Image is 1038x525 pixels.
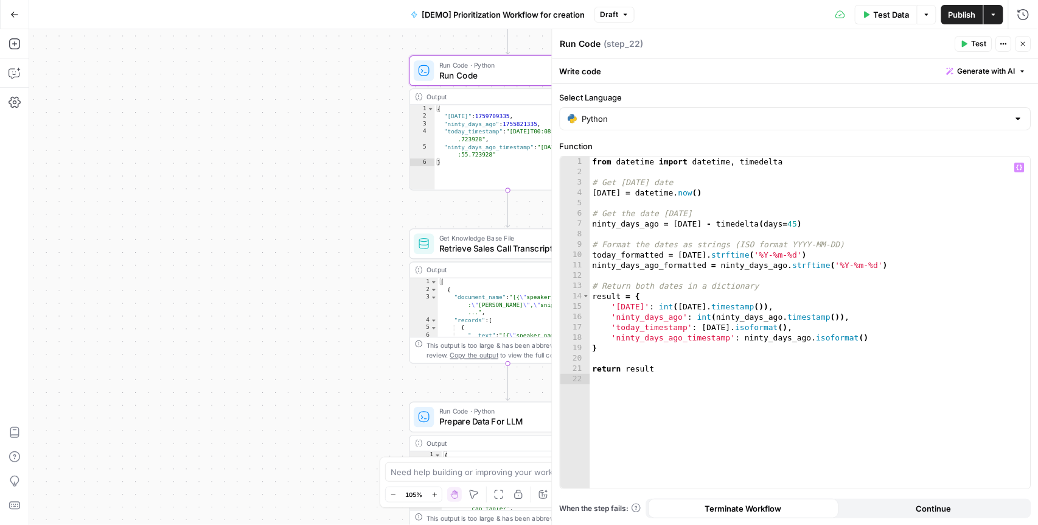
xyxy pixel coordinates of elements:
[403,5,592,24] button: [DEMO] Prioritization Workflow for creation
[972,38,987,49] span: Test
[916,502,951,515] span: Continue
[560,198,590,208] div: 5
[855,5,917,24] button: Test Data
[560,140,1031,152] label: Function
[410,143,435,158] div: 5
[560,291,590,301] div: 14
[430,294,437,301] span: Toggle code folding, row 3
[604,38,644,50] span: ( step_22 )
[439,415,571,428] span: Prepare Data For LLM
[430,278,437,286] span: Toggle code folding, rows 1 through 10
[410,451,442,459] div: 1
[410,105,435,113] div: 1
[560,239,590,250] div: 9
[560,38,601,50] textarea: Run Code
[430,324,437,332] span: Toggle code folding, rows 5 through 7
[439,242,572,255] span: Retrieve Sales Call Transcripts
[560,312,590,322] div: 16
[560,503,641,514] a: When the step fails:
[560,167,590,177] div: 2
[560,260,590,270] div: 11
[427,105,434,113] span: Toggle code folding, rows 1 through 6
[434,451,442,459] span: Toggle code folding, rows 1 through 110
[506,364,510,401] g: Edge from step_5 to step_4
[410,113,435,121] div: 2
[560,177,590,188] div: 3
[410,158,435,166] div: 6
[430,286,437,294] span: Toggle code folding, rows 2 through 9
[409,228,607,364] div: Get Knowledge Base FileRetrieve Sales Call TranscriptsStep 5Output[ { "document_name":"[{\"speake...
[439,406,571,417] span: Run Code · Python
[560,353,590,364] div: 20
[560,188,590,198] div: 4
[410,294,438,317] div: 3
[560,322,590,333] div: 17
[560,250,590,260] div: 10
[560,333,590,343] div: 18
[410,286,438,294] div: 2
[874,9,910,21] span: Test Data
[410,121,435,129] div: 3
[560,374,590,384] div: 22
[427,438,571,448] div: Output
[838,499,1029,518] button: Continue
[410,128,435,143] div: 4
[410,317,438,325] div: 4
[560,91,1031,104] label: Select Language
[410,278,438,286] div: 1
[705,502,782,515] span: Terminate Workflow
[560,208,590,219] div: 6
[560,219,590,229] div: 7
[560,343,590,353] div: 19
[560,157,590,167] div: 1
[427,265,571,275] div: Output
[949,9,976,21] span: Publish
[427,340,601,360] div: This output is too large & has been abbreviated for review. to view the full content.
[439,69,568,82] span: Run Code
[560,301,590,312] div: 15
[600,9,618,20] span: Draft
[450,351,498,359] span: Copy the output
[427,92,571,102] div: Output
[560,364,590,374] div: 21
[410,324,438,332] div: 5
[958,66,1015,77] span: Generate with AI
[583,291,590,301] span: Toggle code folding, rows 14 through 19
[405,490,422,499] span: 105%
[506,17,510,54] g: Edge from step_1 to step_22
[941,5,983,24] button: Publish
[439,60,568,70] span: Run Code · Python
[955,36,992,52] button: Test
[942,63,1031,79] button: Generate with AI
[560,229,590,239] div: 8
[422,9,585,21] span: [DEMO] Prioritization Workflow for creation
[409,55,607,191] div: Run Code · PythonRun CodeStep 22Output{ "[DATE]":1759709335, "ninty_days_ago":1755821335, "today_...
[582,113,1009,125] input: Python
[560,281,590,291] div: 13
[430,317,437,325] span: Toggle code folding, rows 4 through 8
[560,270,590,281] div: 12
[506,191,510,228] g: Edge from step_22 to step_5
[594,7,635,23] button: Draft
[439,233,572,244] span: Get Knowledge Base File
